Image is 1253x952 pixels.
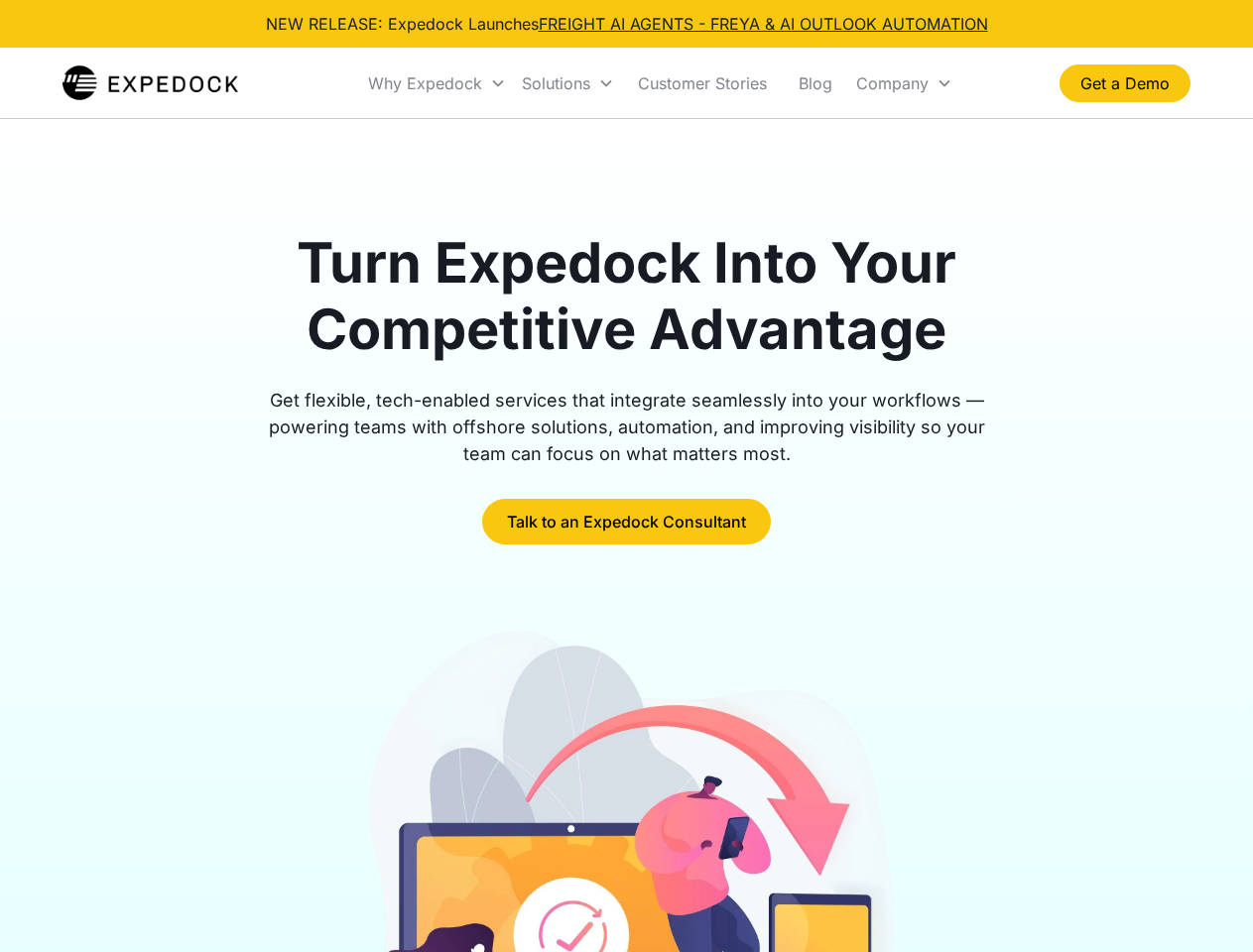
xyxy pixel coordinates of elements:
[1154,857,1253,952] iframe: Chat Widget
[1060,64,1190,102] a: Get a Demo
[246,230,1008,363] h1: Turn Expedock Into Your Competitive Advantage
[522,73,590,93] div: Solutions
[482,499,771,544] a: Talk to an Expedock Consultant
[63,63,238,103] a: home
[539,14,988,34] a: FREIGHT AI AGENTS - FREYA & AI OUTLOOK AUTOMATION
[622,50,783,117] a: Customer Stories
[848,50,960,117] div: Company
[856,73,929,93] div: Company
[246,387,1008,467] div: Get flexible, tech-enabled services that integrate seamlessly into your workflows — powering team...
[360,50,514,117] div: Why Expedock
[266,12,988,36] div: NEW RELEASE: Expedock Launches
[63,63,238,103] img: Expedock Logo
[368,73,482,93] div: Why Expedock
[783,50,848,117] a: Blog
[514,50,622,117] div: Solutions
